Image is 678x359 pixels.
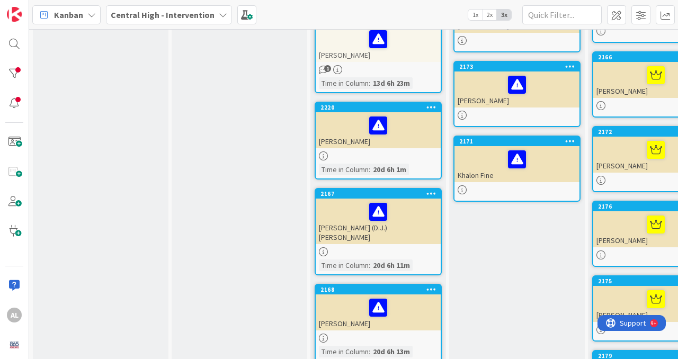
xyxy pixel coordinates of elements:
span: : [369,77,370,89]
div: Khalon Fine [454,146,579,182]
div: 2173 [459,63,579,70]
div: 2168 [316,285,441,294]
div: 2220 [316,103,441,112]
div: 2173 [454,62,579,71]
div: [PERSON_NAME] [316,16,441,62]
div: [PERSON_NAME] [316,294,441,330]
span: : [369,164,370,175]
div: 20d 6h 13m [370,346,413,357]
div: [PERSON_NAME] [454,71,579,107]
div: [PERSON_NAME] (D.J.) [PERSON_NAME] [316,199,441,244]
div: 2167[PERSON_NAME] (D.J.) [PERSON_NAME] [316,189,441,244]
span: : [369,346,370,357]
div: Time in Column [319,346,369,357]
div: 13d 6h 23m [370,77,413,89]
div: 2171 [454,137,579,146]
div: 2171Khalon Fine [454,137,579,182]
img: avatar [7,337,22,352]
div: 9+ [53,4,59,13]
input: Quick Filter... [522,5,602,24]
div: [PERSON_NAME] [316,112,441,148]
div: 2171 [459,138,579,145]
img: Visit kanbanzone.com [7,7,22,22]
div: 20d 6h 11m [370,259,413,271]
div: 2220 [320,104,441,111]
span: 1 [324,65,331,72]
div: 2167 [320,190,441,198]
b: Central High - Intervention [111,10,215,20]
span: 2x [483,10,497,20]
span: 1x [468,10,483,20]
div: al [7,308,22,322]
div: 20d 6h 1m [370,164,409,175]
div: Time in Column [319,77,369,89]
div: [PERSON_NAME] [316,26,441,62]
span: : [369,259,370,271]
div: Time in Column [319,259,369,271]
div: 2220[PERSON_NAME] [316,103,441,148]
div: Time in Column [319,164,369,175]
div: 2167 [316,189,441,199]
span: 3x [497,10,511,20]
div: 2168[PERSON_NAME] [316,285,441,330]
div: 2168 [320,286,441,293]
div: 2173[PERSON_NAME] [454,62,579,107]
span: Support [22,2,48,14]
span: Kanban [54,8,83,21]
